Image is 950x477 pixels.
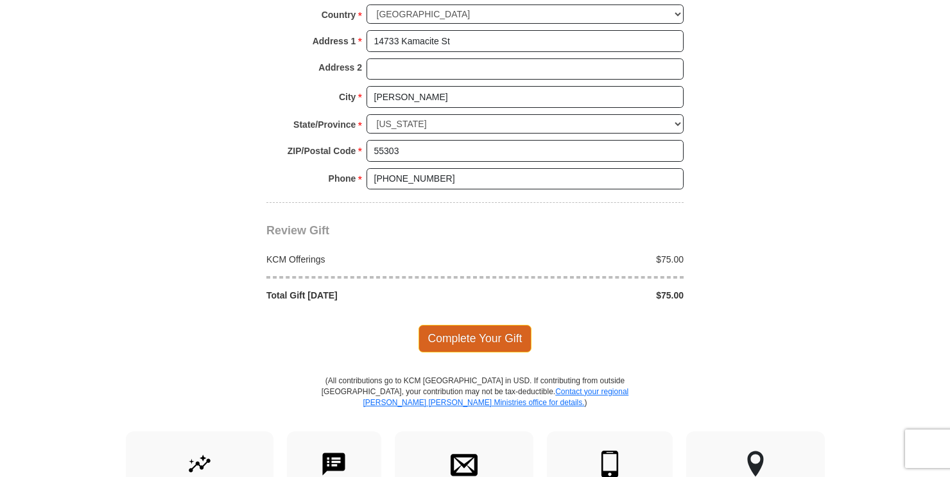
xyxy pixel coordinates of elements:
[419,325,532,352] span: Complete Your Gift
[288,142,356,160] strong: ZIP/Postal Code
[313,32,356,50] strong: Address 1
[475,253,691,266] div: $75.00
[260,289,476,302] div: Total Gift [DATE]
[321,376,629,431] p: (All contributions go to KCM [GEOGRAPHIC_DATA] in USD. If contributing from outside [GEOGRAPHIC_D...
[329,169,356,187] strong: Phone
[266,224,329,237] span: Review Gift
[293,116,356,134] strong: State/Province
[260,253,476,266] div: KCM Offerings
[318,58,362,76] strong: Address 2
[475,289,691,302] div: $75.00
[339,88,356,106] strong: City
[322,6,356,24] strong: Country
[363,387,628,407] a: Contact your regional [PERSON_NAME] [PERSON_NAME] Ministries office for details.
